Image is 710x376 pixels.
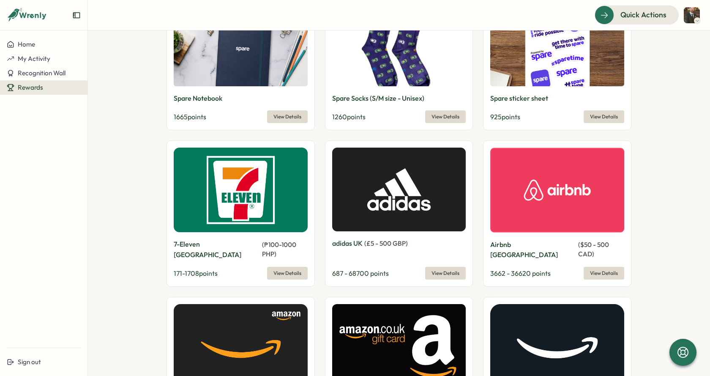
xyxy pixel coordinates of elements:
[431,267,459,279] span: View Details
[332,3,466,87] img: Spare Socks (S/M size - Unisex)
[174,3,308,87] img: Spare Notebook
[174,113,206,121] span: 1665 points
[18,69,66,77] span: Recognition Wall
[174,148,308,232] img: 7-Eleven Philippines
[273,111,301,123] span: View Details
[490,93,548,104] p: Spare sticker sheet
[425,110,466,123] button: View Details
[490,3,624,87] img: Spare sticker sheet
[267,267,308,280] button: View Details
[267,110,308,123] button: View Details
[431,111,459,123] span: View Details
[332,113,366,121] span: 1260 points
[18,55,50,63] span: My Activity
[584,110,624,123] button: View Details
[262,241,296,258] span: ( ₱ 100 - 1000 PHP )
[590,111,618,123] span: View Details
[18,358,41,366] span: Sign out
[332,269,389,277] span: 687 - 68700 points
[490,239,576,261] p: Airbnb [GEOGRAPHIC_DATA]
[578,241,609,258] span: ( $ 50 - 500 CAD )
[332,93,424,104] p: Spare Socks (S/M size - Unisex)
[332,238,363,249] p: adidas UK
[18,40,35,48] span: Home
[684,7,700,23] img: Gabriel Hasser
[490,269,551,277] span: 3662 - 36620 points
[595,5,679,24] button: Quick Actions
[18,83,43,91] span: Rewards
[364,239,408,247] span: ( £ 5 - 500 GBP )
[72,11,81,19] button: Expand sidebar
[620,9,666,20] span: Quick Actions
[174,239,260,260] p: 7-Eleven [GEOGRAPHIC_DATA]
[490,113,520,121] span: 925 points
[174,93,222,104] p: Spare Notebook
[425,267,466,280] button: View Details
[174,269,218,277] span: 171 - 1708 points
[490,148,624,233] img: Airbnb Canada
[273,267,301,279] span: View Details
[332,148,466,231] img: adidas UK
[590,267,618,279] span: View Details
[584,267,624,280] button: View Details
